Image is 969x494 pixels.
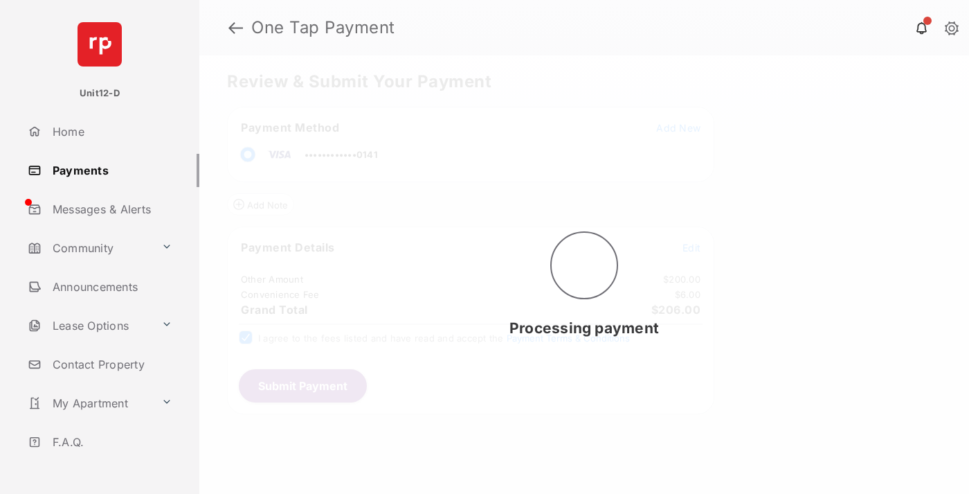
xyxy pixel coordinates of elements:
[22,309,156,342] a: Lease Options
[509,319,659,337] span: Processing payment
[22,193,199,226] a: Messages & Alerts
[80,87,120,100] p: Unit12-D
[22,348,199,381] a: Contact Property
[22,154,199,187] a: Payments
[22,231,156,265] a: Community
[22,270,199,303] a: Announcements
[78,22,122,67] img: svg+xml;base64,PHN2ZyB4bWxucz0iaHR0cDovL3d3dy53My5vcmcvMjAwMC9zdmciIHdpZHRoPSI2NCIgaGVpZ2h0PSI2NC...
[251,19,395,36] strong: One Tap Payment
[22,425,199,459] a: F.A.Q.
[22,387,156,420] a: My Apartment
[22,115,199,148] a: Home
